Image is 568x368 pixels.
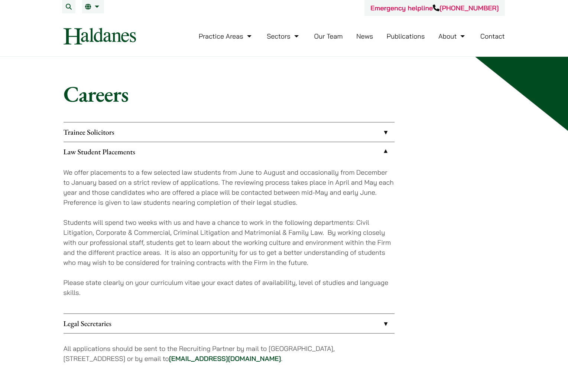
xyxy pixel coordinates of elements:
a: News [356,32,373,40]
a: Legal Secretaries [64,314,395,333]
p: We offer placements to a few selected law students from June to August and occasionally from Dece... [64,167,395,207]
p: Students will spend two weeks with us and have a chance to work in the following departments: Civ... [64,217,395,267]
a: EN [85,4,101,10]
a: Sectors [267,32,300,40]
a: Publications [387,32,425,40]
a: Trainee Solicitors [64,122,395,142]
a: Practice Areas [199,32,253,40]
img: Logo of Haldanes [64,28,136,45]
a: Our Team [314,32,343,40]
div: Law Student Placements [64,161,395,313]
a: Emergency helpline[PHONE_NUMBER] [370,4,499,12]
h1: Careers [64,80,505,107]
a: [EMAIL_ADDRESS][DOMAIN_NAME] [169,354,281,363]
p: All applications should be sent to the Recruiting Partner by mail to [GEOGRAPHIC_DATA], [STREET_A... [64,344,395,364]
p: Please state clearly on your curriculum vitae your exact dates of availability, level of studies ... [64,277,395,298]
a: Contact [480,32,505,40]
a: Law Student Placements [64,142,395,161]
a: About [438,32,467,40]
